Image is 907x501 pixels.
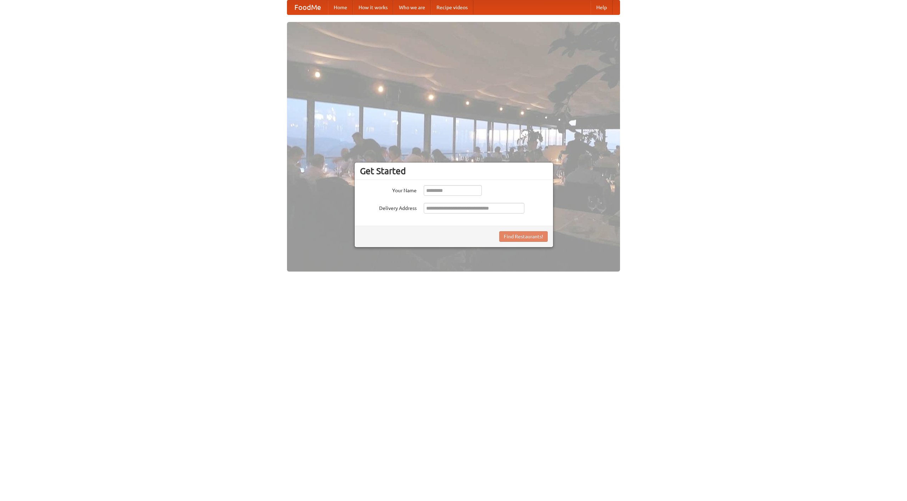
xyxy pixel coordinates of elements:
label: Delivery Address [360,203,417,212]
a: Home [328,0,353,15]
a: Recipe videos [431,0,473,15]
a: Who we are [393,0,431,15]
label: Your Name [360,185,417,194]
a: How it works [353,0,393,15]
a: FoodMe [287,0,328,15]
a: Help [591,0,613,15]
button: Find Restaurants! [499,231,548,242]
h3: Get Started [360,166,548,176]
